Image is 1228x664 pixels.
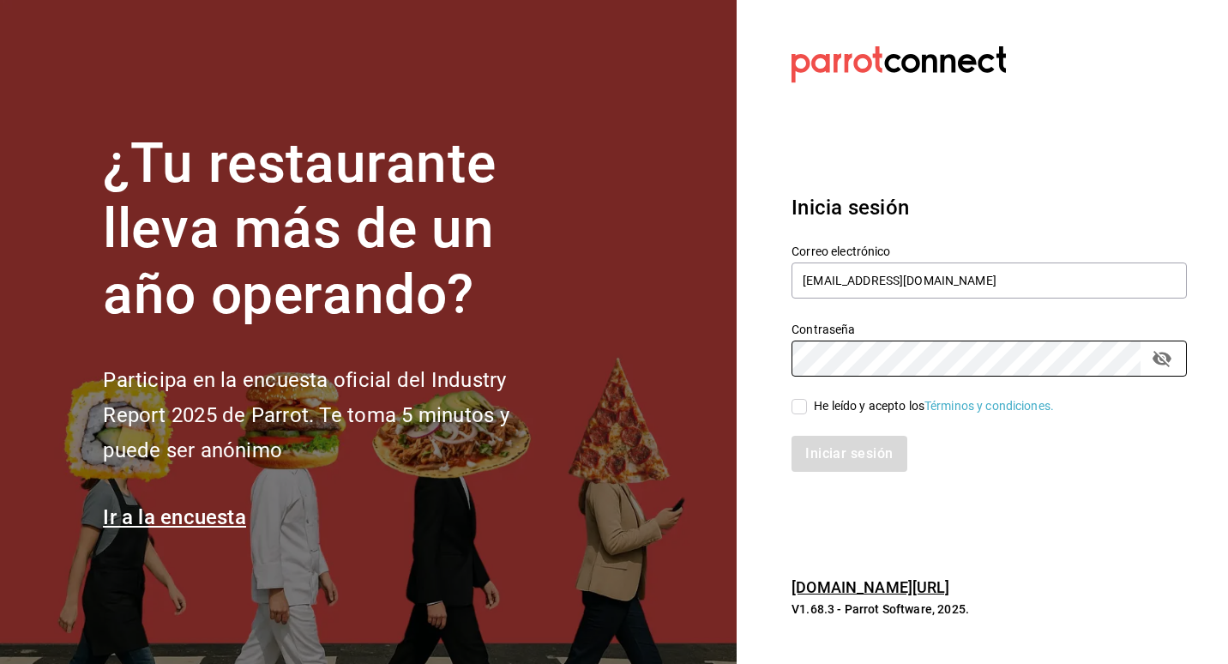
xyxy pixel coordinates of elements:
label: Correo electrónico [792,244,1187,257]
div: He leído y acepto los [814,397,1054,415]
h2: Participa en la encuesta oficial del Industry Report 2025 de Parrot. Te toma 5 minutos y puede se... [103,363,566,468]
a: [DOMAIN_NAME][URL] [792,578,949,596]
a: Términos y condiciones. [924,399,1054,413]
label: Contraseña [792,323,1187,335]
input: Ingresa tu correo electrónico [792,263,1187,299]
h1: ¿Tu restaurante lleva más de un año operando? [103,131,566,329]
a: Ir a la encuesta [103,505,246,529]
p: V1.68.3 - Parrot Software, 2025. [792,601,1187,618]
button: passwordField [1147,344,1177,373]
h3: Inicia sesión [792,192,1187,223]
